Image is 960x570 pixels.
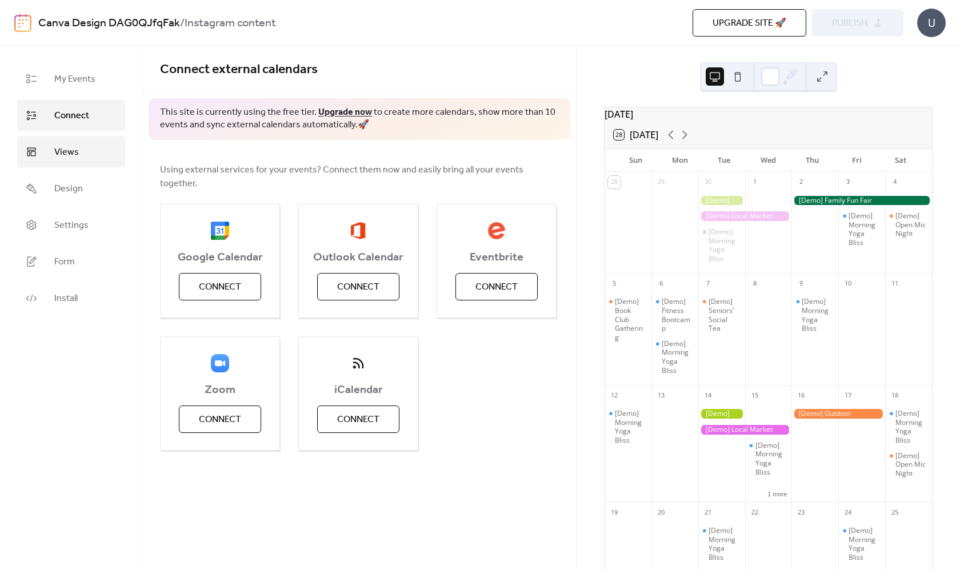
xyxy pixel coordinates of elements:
[795,389,807,402] div: 16
[842,389,854,402] div: 17
[54,219,89,232] span: Settings
[655,176,667,188] div: 29
[608,277,621,290] div: 5
[475,280,518,294] span: Connect
[487,222,506,240] img: eventbrite
[658,149,702,172] div: Mon
[698,425,792,435] div: [Demo] Local Market
[608,176,621,188] div: 28
[317,406,399,433] button: Connect
[749,176,761,188] div: 1
[161,251,279,264] span: Google Calendar
[17,210,125,240] a: Settings
[849,526,881,561] div: [Demo] Morning Yoga Bliss
[350,222,366,240] img: outlook
[885,211,932,238] div: [Demo] Open Mic Night
[455,273,538,300] button: Connect
[838,526,885,561] div: [Demo] Morning Yoga Bliss
[161,383,279,397] span: Zoom
[160,57,318,82] span: Connect external calendars
[702,149,746,172] div: Tue
[889,506,901,519] div: 25
[199,413,241,427] span: Connect
[185,13,276,34] b: Instagram content
[14,14,31,32] img: logo
[745,441,792,476] div: [Demo] Morning Yoga Bliss
[54,182,83,196] span: Design
[54,146,79,159] span: Views
[54,109,89,123] span: Connect
[17,173,125,204] a: Design
[749,506,761,519] div: 22
[838,211,885,247] div: [Demo] Morning Yoga Bliss
[895,451,927,478] div: [Demo] Open Mic Night
[749,277,761,290] div: 8
[211,222,229,240] img: google
[211,354,229,372] img: zoom
[849,211,881,247] div: [Demo] Morning Yoga Bliss
[655,389,667,402] div: 13
[842,176,854,188] div: 3
[655,506,667,519] div: 20
[795,176,807,188] div: 2
[698,526,745,561] div: [Demo] Morning Yoga Bliss
[709,227,741,263] div: [Demo] Morning Yoga Bliss
[318,103,372,121] a: Upgrade now
[842,506,854,519] div: 24
[17,246,125,277] a: Form
[879,149,923,172] div: Sat
[802,297,834,332] div: [Demo] Morning Yoga Bliss
[746,149,790,172] div: Wed
[605,409,651,444] div: [Demo] Morning Yoga Bliss
[702,389,714,402] div: 14
[337,280,379,294] span: Connect
[795,506,807,519] div: 23
[698,297,745,332] div: [Demo] Seniors' Social Tea
[791,409,885,419] div: [Demo] Outdoor Adventure Day
[698,211,792,221] div: [Demo] Local Market
[54,292,78,306] span: Install
[17,137,125,167] a: Views
[698,409,745,419] div: [Demo] Gardening Workshop
[889,176,901,188] div: 4
[889,389,901,402] div: 18
[702,176,714,188] div: 30
[651,339,698,375] div: [Demo] Morning Yoga Bliss
[608,506,621,519] div: 19
[299,383,418,397] span: iCalendar
[655,277,667,290] div: 6
[614,149,658,172] div: Sun
[698,196,745,206] div: [Demo] Gardening Workshop
[885,451,932,478] div: [Demo] Open Mic Night
[179,406,261,433] button: Connect
[834,149,878,172] div: Fri
[790,149,834,172] div: Thu
[160,106,559,132] span: This site is currently using the free tier. to create more calendars, show more than 10 events an...
[610,127,662,143] button: 28[DATE]
[54,255,75,269] span: Form
[698,227,745,263] div: [Demo] Morning Yoga Bliss
[199,280,241,294] span: Connect
[608,389,621,402] div: 12
[651,297,698,332] div: [Demo] Fitness Bootcamp
[160,163,559,191] span: Using external services for your events? Connect them now and easily bring all your events together.
[791,196,932,206] div: [Demo] Family Fun Fair
[895,211,927,238] div: [Demo] Open Mic Night
[662,339,694,375] div: [Demo] Morning Yoga Bliss
[709,526,741,561] div: [Demo] Morning Yoga Bliss
[842,277,854,290] div: 10
[885,409,932,444] div: [Demo] Morning Yoga Bliss
[299,251,418,264] span: Outlook Calendar
[179,273,261,300] button: Connect
[693,9,806,37] button: Upgrade site 🚀
[349,354,367,372] img: ical
[17,63,125,94] a: My Events
[605,107,932,121] div: [DATE]
[917,9,946,37] div: U
[437,251,556,264] span: Eventbrite
[702,506,714,519] div: 21
[749,389,761,402] div: 15
[17,100,125,131] a: Connect
[791,297,838,332] div: [Demo] Morning Yoga Bliss
[180,13,185,34] b: /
